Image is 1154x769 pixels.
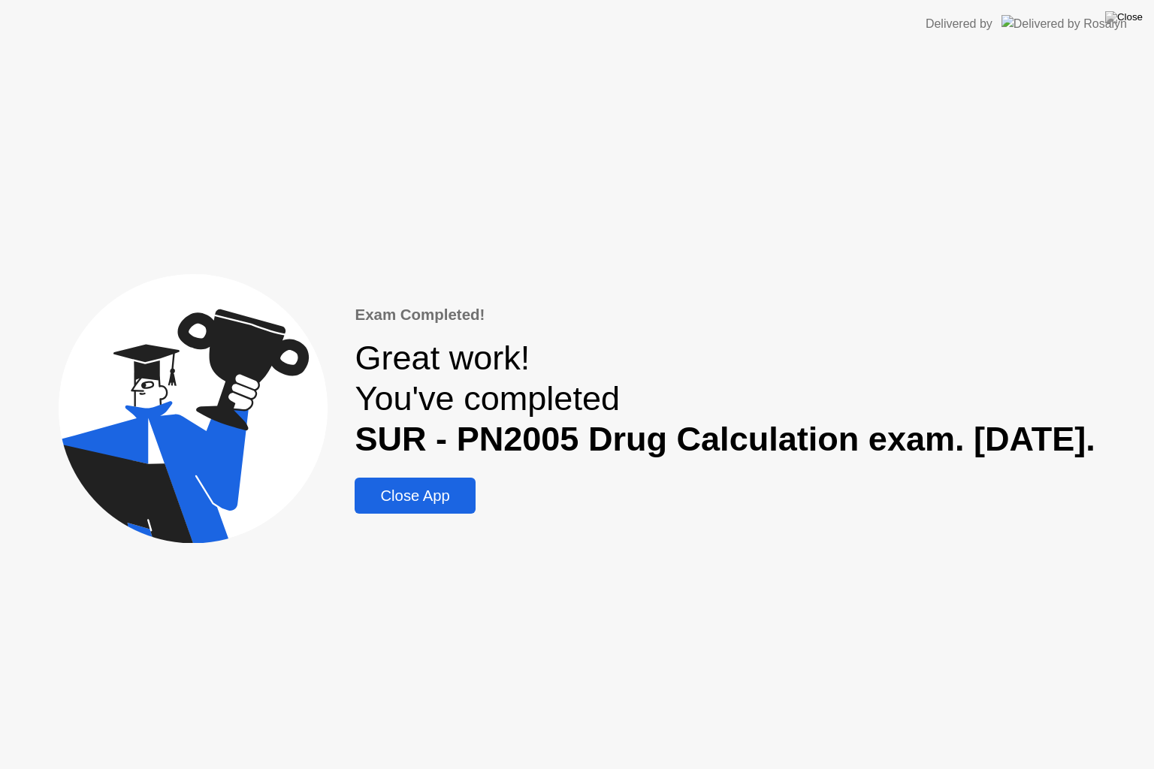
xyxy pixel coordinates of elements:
[359,487,470,505] div: Close App
[1105,11,1143,23] img: Close
[355,420,1095,458] b: SUR - PN2005 Drug Calculation exam. [DATE].
[1001,15,1127,32] img: Delivered by Rosalyn
[926,15,992,33] div: Delivered by
[355,478,475,514] button: Close App
[355,303,1095,327] div: Exam Completed!
[355,338,1095,460] div: Great work! You've completed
